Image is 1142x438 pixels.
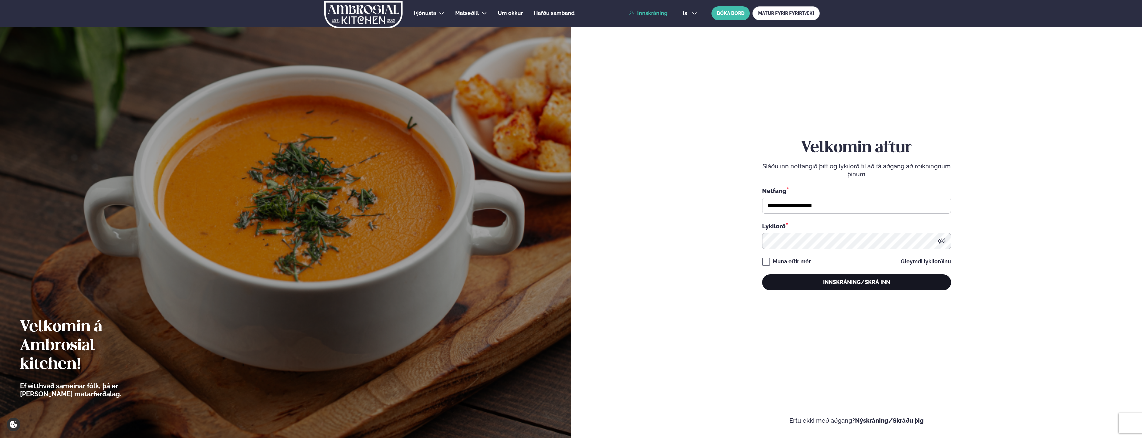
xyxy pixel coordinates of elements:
[498,9,523,17] a: Um okkur
[591,417,1122,425] p: Ertu ekki með aðgang?
[762,222,951,230] div: Lykilorð
[855,417,924,424] a: Nýskráning/Skráðu þig
[498,10,523,16] span: Um okkur
[534,10,574,16] span: Hafðu samband
[455,10,479,16] span: Matseðill
[414,9,436,17] a: Þjónusta
[762,186,951,195] div: Netfang
[711,6,750,20] button: BÓKA BORÐ
[762,274,951,290] button: Innskráning/Skrá inn
[20,318,158,374] h2: Velkomin á Ambrosial kitchen!
[455,9,479,17] a: Matseðill
[901,259,951,264] a: Gleymdi lykilorðinu
[683,11,689,16] span: is
[7,418,20,431] a: Cookie settings
[324,1,403,28] img: logo
[20,382,158,398] p: Ef eitthvað sameinar fólk, þá er [PERSON_NAME] matarferðalag.
[629,10,667,16] a: Innskráning
[677,11,702,16] button: is
[762,162,951,178] p: Sláðu inn netfangið þitt og lykilorð til að fá aðgang að reikningnum þínum
[414,10,436,16] span: Þjónusta
[534,9,574,17] a: Hafðu samband
[762,139,951,157] h2: Velkomin aftur
[752,6,820,20] a: MATUR FYRIR FYRIRTÆKI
